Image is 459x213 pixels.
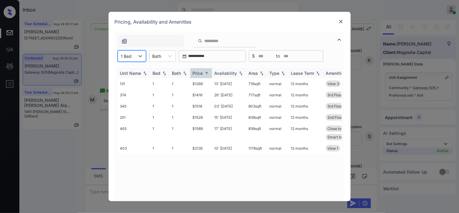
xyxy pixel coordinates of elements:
[198,38,202,44] img: icon-zuma
[246,112,267,123] td: 839 sqft
[328,104,343,108] span: 3rd Floor
[118,143,150,154] td: 403
[246,123,267,143] td: 839 sqft
[328,82,339,86] span: View 3
[315,71,321,75] img: sorting
[190,89,212,101] td: $1416
[270,71,280,76] div: Type
[249,71,258,76] div: Area
[212,78,246,89] td: 13' [DATE]
[190,143,212,154] td: $2135
[172,71,181,76] div: Bath
[170,101,190,112] td: 1
[328,126,375,131] span: Close to [PERSON_NAME]...
[267,78,289,89] td: normal
[150,78,170,89] td: 1
[289,78,323,89] td: 12 months
[212,143,246,154] td: 13' [DATE]
[170,89,190,101] td: 1
[204,71,210,75] img: sorting
[338,18,344,25] img: close
[118,123,150,143] td: 463
[170,78,190,89] td: 1
[212,112,246,123] td: 15' [DATE]
[246,78,267,89] td: 719 sqft
[190,101,212,112] td: $1518
[280,71,286,75] img: sorting
[246,143,267,154] td: 1178 sqft
[215,71,237,76] div: Availability
[150,89,170,101] td: 1
[190,78,212,89] td: $1269
[289,89,323,101] td: 12 months
[328,135,349,139] span: Smart home
[109,12,351,32] div: Pricing, Availability and Amenities
[170,123,190,143] td: 1
[291,71,314,76] div: Lease Term
[276,53,280,59] span: to
[328,146,339,151] span: View 1
[118,112,150,123] td: 251
[246,101,267,112] td: 803 sqft
[120,71,141,76] div: Unit Name
[150,143,170,154] td: 1
[267,143,289,154] td: normal
[246,89,267,101] td: 717 sqft
[259,71,265,75] img: sorting
[118,78,150,89] td: 131
[326,71,346,76] div: Amenities
[267,89,289,101] td: normal
[190,123,212,143] td: $1589
[267,123,289,143] td: normal
[150,101,170,112] td: 1
[289,143,323,154] td: 12 months
[150,123,170,143] td: 1
[142,71,148,75] img: sorting
[212,101,246,112] td: 03' [DATE]
[170,143,190,154] td: 1
[153,71,161,76] div: Bed
[150,112,170,123] td: 1
[328,93,343,97] span: 3rd Floor
[190,112,212,123] td: $1528
[336,36,343,43] img: icon-zuma
[289,112,323,123] td: 12 months
[121,38,127,44] img: icon-zuma
[289,101,323,112] td: 12 months
[161,71,167,75] img: sorting
[170,112,190,123] td: 1
[118,101,150,112] td: 345
[267,101,289,112] td: normal
[212,123,246,143] td: 17' [DATE]
[238,71,244,75] img: sorting
[267,112,289,123] td: normal
[193,71,203,76] div: Price
[252,53,255,59] span: $
[118,89,150,101] td: 374
[212,89,246,101] td: 26' [DATE]
[289,123,323,143] td: 12 months
[328,115,344,120] span: 2nd Floor
[182,71,188,75] img: sorting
